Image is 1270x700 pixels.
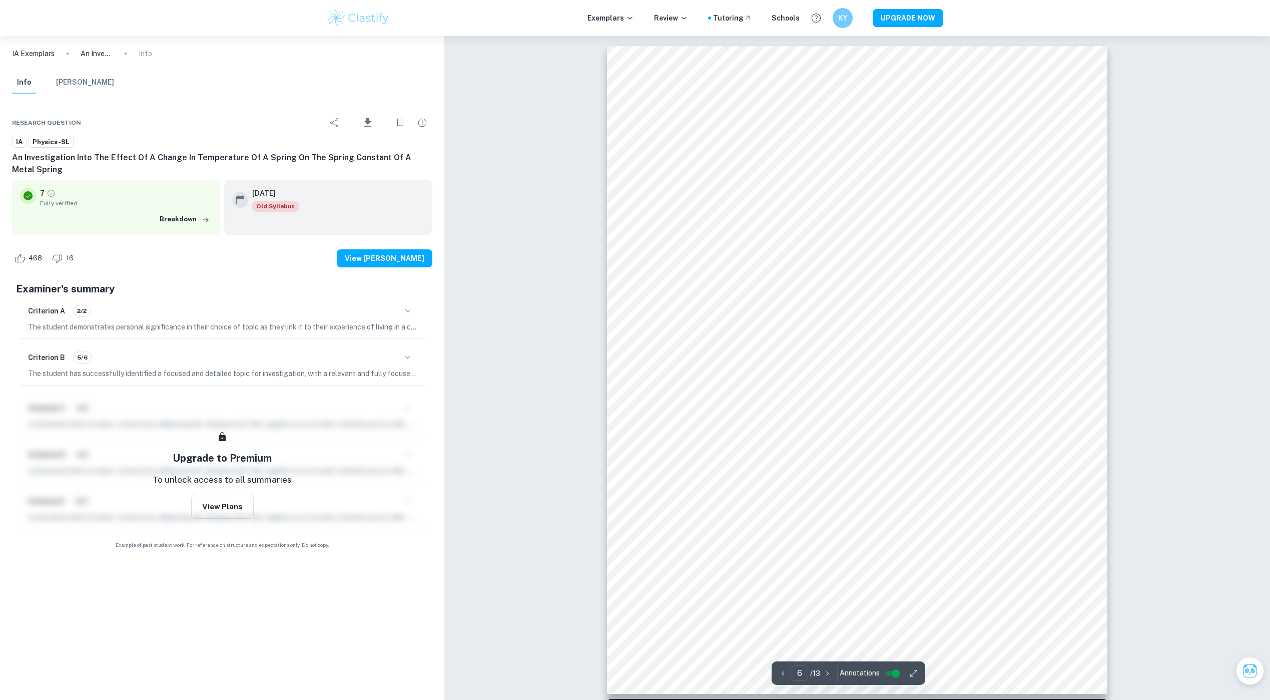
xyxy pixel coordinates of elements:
span: 468 [23,253,48,263]
span: Research question [12,118,81,127]
span: IA [13,137,26,147]
button: Info [12,72,36,94]
span: Old Syllabus [252,201,299,212]
button: UPGRADE NOW [873,9,943,27]
p: / 13 [810,668,820,679]
p: An Investigation Into The Effect Of A Change In Temperature Of A Spring On The Spring Constant Of... [81,48,113,59]
a: Grade fully verified [47,189,56,198]
a: Physics-SL [29,136,74,148]
span: 2/2 [74,306,90,315]
h6: KY [837,13,849,24]
div: Dislike [50,250,79,266]
span: 5/6 [74,353,91,362]
h6: Criterion A [28,305,65,316]
h6: [DATE] [252,188,291,199]
h5: Upgrade to Premium [173,451,272,466]
button: KY [833,8,853,28]
span: Fully verified [40,199,212,208]
div: Like [12,250,48,266]
button: Ask Clai [1236,657,1264,685]
button: [PERSON_NAME] [56,72,114,94]
span: Physics-SL [29,137,73,147]
a: Schools [772,13,800,24]
a: IA [12,136,27,148]
span: Example of past student work. For reference on structure and expectations only. Do not copy. [12,541,432,549]
div: Report issue [412,113,432,133]
h5: Examiner's summary [16,281,428,296]
a: Tutoring [713,13,752,24]
p: The student demonstrates personal significance in their choice of topic as they link it to their ... [28,321,416,332]
button: View Plans [191,495,254,519]
div: Starting from the May 2025 session, the Physics IA requirements have changed. It's OK to refer to... [252,201,299,212]
p: Info [139,48,152,59]
p: Review [654,13,688,24]
div: Download [347,110,388,136]
p: To unlock access to all summaries [153,474,292,487]
button: View [PERSON_NAME] [337,249,432,267]
p: The student has successfully identified a focused and detailed topic for investigation, with a re... [28,368,416,379]
h6: An Investigation Into The Effect Of A Change In Temperature Of A Spring On The Spring Constant Of... [12,152,432,176]
a: IA Exemplars [12,48,55,59]
div: Share [325,113,345,133]
button: Help and Feedback [808,10,825,27]
img: Clastify logo [327,8,390,28]
button: Breakdown [157,212,212,227]
div: Bookmark [390,113,410,133]
span: Annotations [840,668,880,678]
p: 7 [40,188,45,199]
h6: Criterion B [28,352,65,363]
span: 16 [61,253,79,263]
p: Exemplars [587,13,634,24]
